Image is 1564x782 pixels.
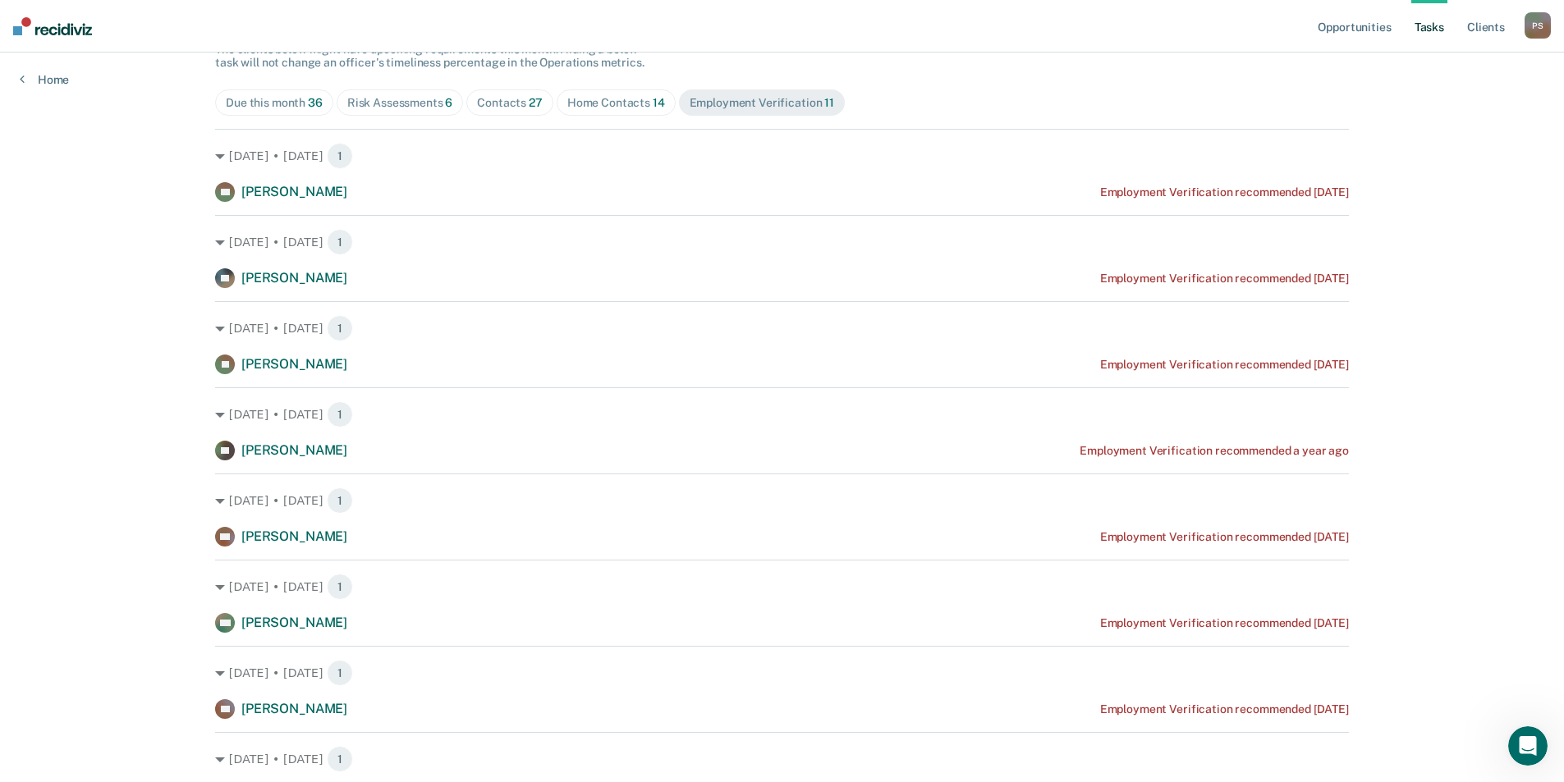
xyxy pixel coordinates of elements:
[653,96,665,109] span: 14
[1508,726,1548,766] iframe: Intercom live chat
[327,746,353,772] span: 1
[1100,185,1349,199] div: Employment Verification recommended [DATE]
[529,96,543,109] span: 27
[327,143,353,169] span: 1
[327,229,353,255] span: 1
[445,96,452,109] span: 6
[327,487,353,514] span: 1
[1080,444,1349,458] div: Employment Verification recommended a year ago
[215,746,1349,772] div: [DATE] • [DATE] 1
[1100,702,1349,716] div: Employment Verification recommended [DATE]
[215,229,1349,255] div: [DATE] • [DATE] 1
[308,96,323,109] span: 36
[1525,12,1551,39] button: PS
[1100,530,1349,544] div: Employment Verification recommended [DATE]
[20,72,69,87] a: Home
[1100,358,1349,372] div: Employment Verification recommended [DATE]
[241,615,347,630] span: [PERSON_NAME]
[477,96,543,110] div: Contacts
[567,96,665,110] div: Home Contacts
[327,574,353,600] span: 1
[241,356,347,372] span: [PERSON_NAME]
[1100,272,1349,286] div: Employment Verification recommended [DATE]
[241,184,347,199] span: [PERSON_NAME]
[215,660,1349,686] div: [DATE] • [DATE] 1
[347,96,453,110] div: Risk Assessments
[215,574,1349,600] div: [DATE] • [DATE] 1
[241,270,347,286] span: [PERSON_NAME]
[215,43,644,70] span: The clients below might have upcoming requirements this month. Hiding a below task will not chang...
[1525,12,1551,39] div: P S
[327,315,353,341] span: 1
[1100,616,1349,630] div: Employment Verification recommended [DATE]
[13,17,92,35] img: Recidiviz
[327,660,353,686] span: 1
[215,401,1349,428] div: [DATE] • [DATE] 1
[241,701,347,716] span: [PERSON_NAME]
[690,96,834,110] div: Employment Verification
[215,143,1349,169] div: [DATE] • [DATE] 1
[241,442,347,458] span: [PERSON_NAME]
[215,315,1349,341] div: [DATE] • [DATE] 1
[327,401,353,428] span: 1
[226,96,323,110] div: Due this month
[215,487,1349,514] div: [DATE] • [DATE] 1
[241,528,347,544] span: [PERSON_NAME]
[824,96,834,109] span: 11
